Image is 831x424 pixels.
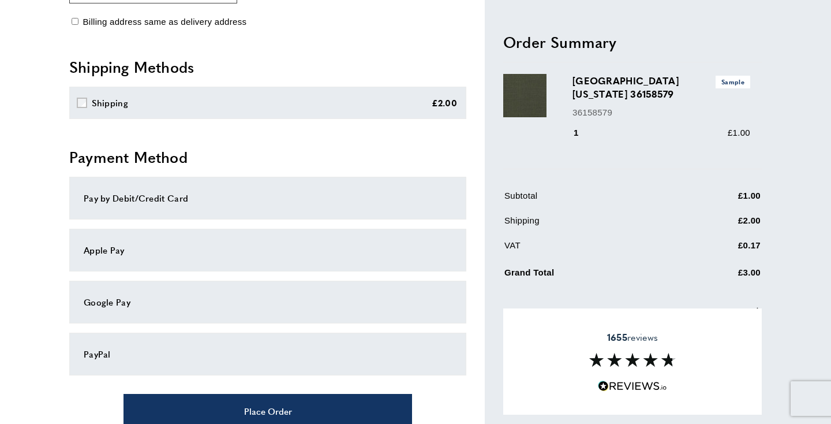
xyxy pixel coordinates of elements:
div: Pay by Debit/Credit Card [84,191,452,205]
td: £1.00 [681,188,761,211]
strong: 1655 [607,330,627,344]
h2: Payment Method [69,147,466,168]
div: Apple Pay [84,243,452,257]
img: Paris Texas 36158579 [503,74,546,117]
td: £3.00 [681,263,761,288]
div: Google Pay [84,295,452,309]
td: £2.00 [681,213,761,236]
h2: Shipping Methods [69,57,466,77]
td: £0.17 [681,238,761,261]
h3: [GEOGRAPHIC_DATA] [US_STATE] 36158579 [572,74,750,101]
td: Grand Total [504,263,680,288]
span: £1.00 [728,127,750,137]
td: VAT [504,238,680,261]
div: PayPal [84,347,452,361]
h2: Order Summary [503,31,762,52]
span: reviews [607,332,658,343]
div: Shipping [92,96,128,110]
span: Sample [716,76,750,88]
div: 1 [572,125,595,139]
td: Shipping [504,213,680,236]
img: Reviews.io 5 stars [598,381,667,392]
span: Billing address same as delivery address [83,17,246,27]
span: Apply Discount Code [503,304,587,318]
p: 36158579 [572,105,750,119]
input: Billing address same as delivery address [72,18,78,25]
div: £2.00 [432,96,458,110]
td: Subtotal [504,188,680,211]
img: Reviews section [589,353,676,367]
